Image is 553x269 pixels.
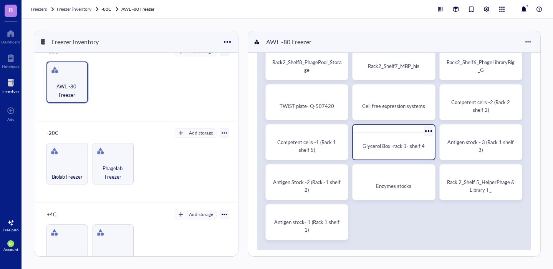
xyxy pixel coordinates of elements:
span: Phagelab Fridge [96,254,130,262]
span: Freezers [31,6,47,12]
span: Phagelab Freezer [96,164,131,181]
span: Antigen stock- 1 (Rack 1 shelf 1) [274,218,341,233]
span: Biolab Freezer [52,173,83,181]
span: IA [9,241,13,246]
div: Notebook [2,64,20,69]
button: Add storage [175,128,217,138]
div: Add storage [189,130,213,136]
a: Notebook [2,52,20,69]
span: Competent cells -1 (Rack 1 shelf 5) [277,138,337,153]
a: Freezer inventory [57,5,100,13]
div: -20C [43,128,89,138]
div: +4C [43,209,89,220]
span: Cell free expression systems [362,102,425,110]
div: Free plan [3,227,19,232]
span: Antigen stock - 3 (Rack 1 shelf 3) [447,138,515,153]
div: Dashboard [1,40,20,44]
span: Glycerol Box -rack 1- shelf 4 [363,142,425,149]
a: Freezers [31,5,55,13]
span: TWIST plate- Q-507420 [280,102,334,110]
span: Rack2_Shelf6_PhageLibraryBig_G [447,58,515,73]
div: Account [3,247,18,252]
span: Freezer inventory [57,6,91,12]
span: AWL -80 Freezer [50,82,84,99]
span: Biolab Fridge [53,254,81,262]
div: Add storage [189,211,213,218]
div: Add [7,117,15,121]
div: Inventory [2,89,19,93]
a: Inventory [2,76,19,93]
div: Freezer inventory [48,35,102,48]
span: Antigen Stock -2 (Rack -1 shelf 2) [273,178,342,193]
button: Add storage [175,210,217,219]
span: Competent cells -2 (Rack 2 shelf 2) [451,98,511,113]
span: Enzymes stocks [376,182,411,189]
span: Rack2_Shelf8_PhagePool_Storage [272,58,341,73]
a: Dashboard [1,27,20,44]
div: AWL -80 Freezer [263,35,315,48]
span: B [9,5,13,15]
span: Rack2_Shelf7_MBP_his [368,62,419,70]
span: Rack 2_Shelf 5_HelperPhage & Library T_ [447,178,516,193]
a: -80CAWL -80 Freezer [101,5,156,13]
